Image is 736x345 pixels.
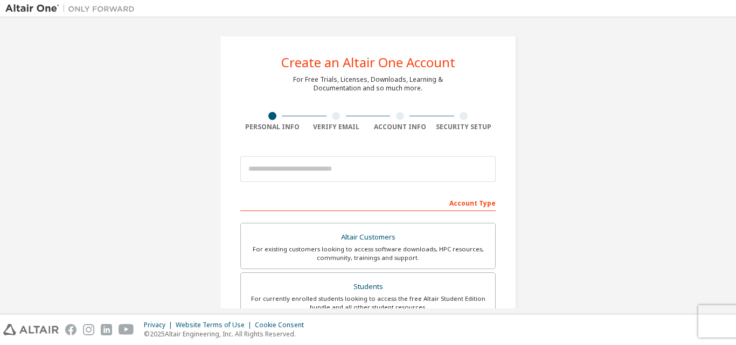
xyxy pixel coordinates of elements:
[83,324,94,335] img: instagram.svg
[247,245,489,262] div: For existing customers looking to access software downloads, HPC resources, community, trainings ...
[432,123,496,131] div: Security Setup
[144,321,176,329] div: Privacy
[247,294,489,312] div: For currently enrolled students looking to access the free Altair Student Edition bundle and all ...
[65,324,77,335] img: facebook.svg
[293,75,443,93] div: For Free Trials, Licenses, Downloads, Learning & Documentation and so much more.
[368,123,432,131] div: Account Info
[101,324,112,335] img: linkedin.svg
[3,324,59,335] img: altair_logo.svg
[5,3,140,14] img: Altair One
[176,321,255,329] div: Website Terms of Use
[281,56,455,69] div: Create an Altair One Account
[144,329,310,339] p: © 2025 Altair Engineering, Inc. All Rights Reserved.
[304,123,369,131] div: Verify Email
[255,321,310,329] div: Cookie Consent
[247,230,489,245] div: Altair Customers
[240,123,304,131] div: Personal Info
[119,324,134,335] img: youtube.svg
[247,279,489,294] div: Students
[240,194,496,211] div: Account Type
